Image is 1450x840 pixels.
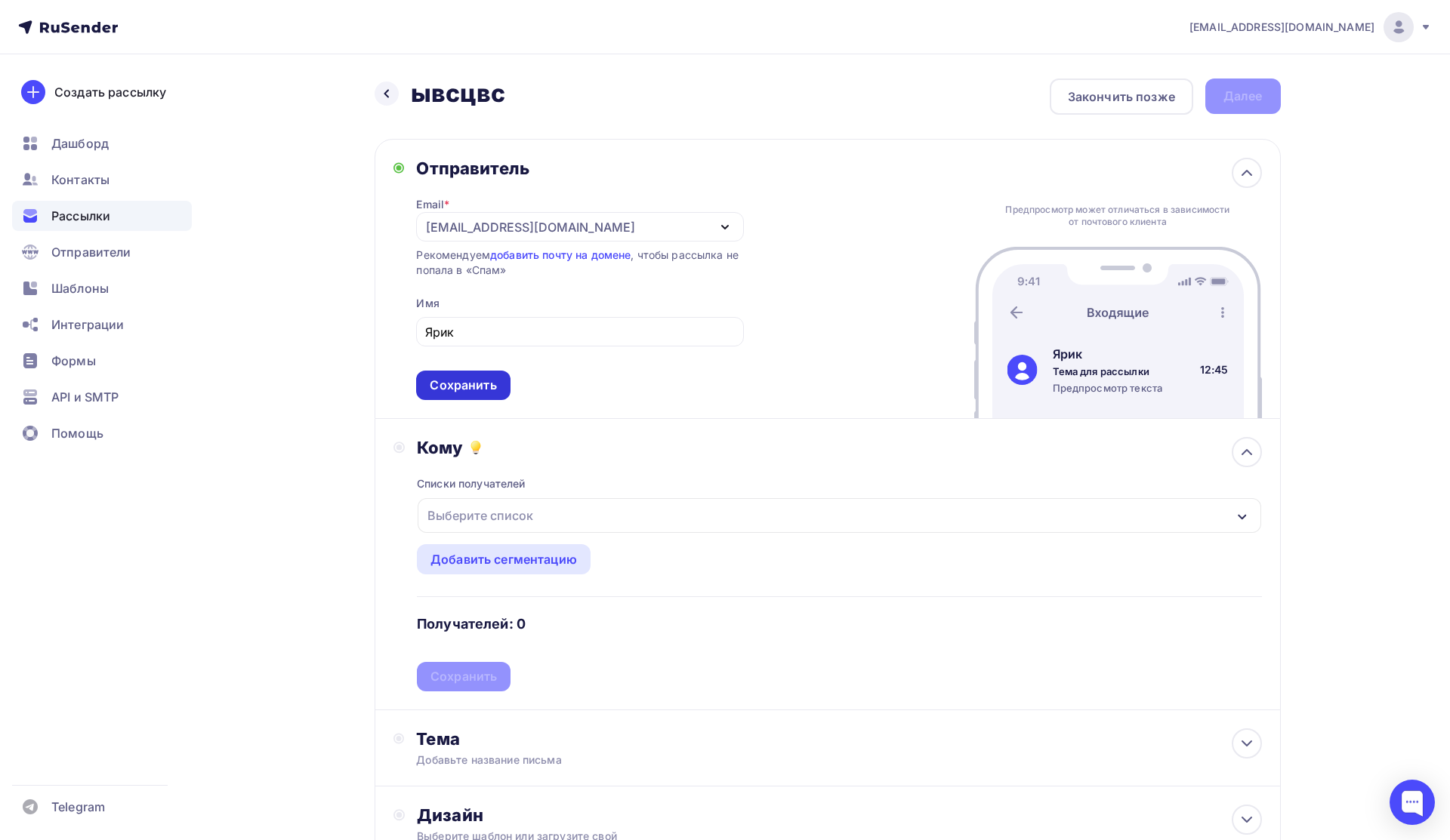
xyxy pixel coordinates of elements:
div: Тема [416,728,714,749]
div: Рекомендуем , чтобы рассылка не попала в «Спам» [416,248,743,278]
span: Формы [51,352,96,370]
a: Рассылки [12,201,192,231]
div: Ярик [1053,345,1163,363]
h2: ывсцвс [411,78,506,109]
a: Шаблоны [12,273,192,303]
a: [EMAIL_ADDRESS][DOMAIN_NAME] [1189,12,1432,42]
div: Предпросмотр может отличаться в зависимости от почтового клиента [1001,204,1234,228]
button: Выберите список [417,497,1261,534]
div: Создать рассылку [54,83,166,101]
div: Предпросмотр текста [1053,381,1163,395]
div: Закончить позже [1068,88,1175,106]
a: добавить почту на домене [490,248,631,261]
div: Дизайн [417,805,1261,826]
h4: Получателей: 0 [417,615,526,633]
div: 12:45 [1200,362,1229,377]
button: [EMAIL_ADDRESS][DOMAIN_NAME] [416,212,743,242]
div: Выберите список [421,502,539,529]
span: Рассылки [51,207,110,225]
div: Сохранить [430,377,496,394]
span: Шаблоны [51,279,109,297]
div: Кому [417,437,1261,458]
a: Отправители [12,237,192,267]
span: Контакты [51,171,110,189]
a: Формы [12,346,192,376]
div: Email [416,197,449,212]
div: [EMAIL_ADDRESS][DOMAIN_NAME] [426,218,635,236]
div: Отправитель [416,158,743,179]
div: Тема для рассылки [1053,365,1163,378]
span: [EMAIL_ADDRESS][DOMAIN_NAME] [1189,20,1374,35]
span: Отправители [51,243,131,261]
div: Добавьте название письма [416,752,685,768]
div: Добавить сегментацию [430,550,577,568]
div: Имя [416,296,439,311]
span: Telegram [51,798,105,816]
span: Интеграции [51,315,124,334]
span: Помощь [51,424,103,442]
a: Дашборд [12,128,192,158]
a: Контакты [12,165,192,195]
span: API и SMTP [51,388,119,406]
span: Дашборд [51,134,109,152]
div: Списки получателей [417,476,526,491]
